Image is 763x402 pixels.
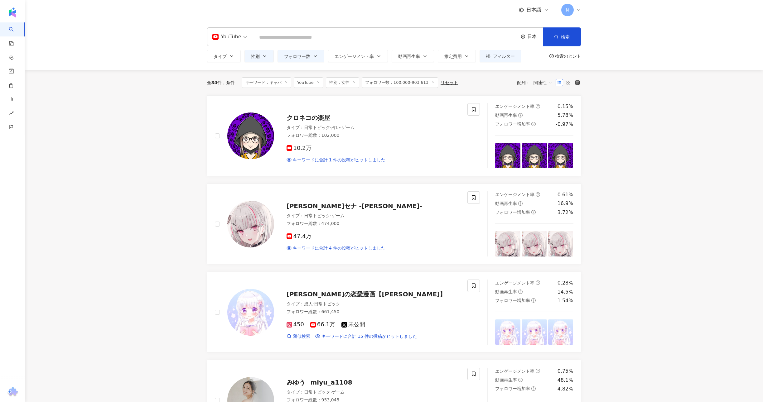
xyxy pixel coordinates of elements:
[222,80,239,85] span: 条件 ：
[555,54,581,59] div: 検索のヒント
[207,50,241,62] button: タイプ
[207,95,581,176] a: KOL Avatarクロネコの楽屋タイプ：日常トピック·占い·ゲームフォロワー総数：102,00010.2万キーワードに合計 1 件の投稿がヒットしましたエンゲージメント率question-ci...
[444,54,462,59] span: 推定費用
[495,210,530,215] span: フォロワー増加率
[304,390,330,395] span: 日常トピック
[330,125,331,130] span: ·
[287,301,460,307] div: タイプ ：
[536,369,540,373] span: question-circle
[548,143,573,168] img: post-image
[214,54,227,59] span: タイプ
[287,321,304,328] span: 450
[548,319,573,345] img: post-image
[495,319,520,345] img: post-image
[495,113,517,118] span: 動画再生率
[304,301,313,306] span: 成人
[341,321,365,328] span: 未公開
[495,104,534,109] span: エンゲージメント率
[392,50,434,62] button: 動画再生率
[311,379,352,386] span: miyu_a1108
[558,103,573,110] div: 0.15%
[518,113,523,117] span: question-circle
[362,77,438,88] span: フォロワー数：100,000-903,613
[207,80,222,85] div: 全 件
[549,54,554,58] span: question-circle
[398,54,420,59] span: 動画再生率
[335,54,374,59] span: エンゲージメント率
[543,27,581,46] button: 検索
[304,213,330,218] span: 日常トピック
[561,34,570,39] span: 検索
[495,143,520,168] img: post-image
[313,301,314,306] span: ·
[287,114,330,122] span: クロネコの楽屋
[531,122,536,126] span: question-circle
[9,22,21,90] a: search
[558,280,573,286] div: 0.28%
[207,184,581,264] a: KOL Avatar[PERSON_NAME]セナ -[PERSON_NAME]-タイプ：日常トピック·ゲームフォロワー総数：474,00047.4万キーワードに合計 4 件の投稿がヒットしまし...
[287,145,311,151] span: 10.2万
[304,125,330,130] span: 日常トピック
[227,112,274,159] img: KOL Avatar
[495,280,534,285] span: エンゲージメント率
[495,201,517,206] span: 動画再生率
[534,78,552,88] span: 関連性
[331,390,345,395] span: ゲーム
[558,191,573,198] div: 0.61%
[495,192,534,197] span: エンゲージメント率
[548,231,573,256] img: post-image
[211,80,217,85] span: 34
[531,298,536,303] span: question-circle
[287,221,460,227] div: フォロワー総数 ： 474,000
[212,32,241,42] div: YouTube
[558,297,573,304] div: 1.54%
[495,377,517,382] span: 動画再生率
[558,385,573,392] div: 4.82%
[326,77,359,88] span: 性別：女性
[244,50,274,62] button: 性別
[566,7,569,13] span: N
[495,369,534,374] span: エンゲージメント率
[331,125,340,130] span: 占い
[287,132,460,139] div: フォロワー総数 ： 102,000
[287,157,386,163] a: キーワードに合計 1 件の投稿がヒットしました
[242,77,291,88] span: キーワード：キャバ
[287,290,446,298] span: [PERSON_NAME]の恋愛漫画【[PERSON_NAME]】
[495,122,530,127] span: フォロワー増加率
[293,245,386,251] span: キーワードに合計 4 件の投稿がヒットしました
[287,389,460,395] div: タイプ ：
[207,272,581,352] a: KOL Avatar[PERSON_NAME]の恋愛漫画【[PERSON_NAME]】タイプ：成人·日常トピックフォロワー総数：661,45045066.1万未公開類似検索キーワードに合計 15...
[328,50,388,62] button: エンゲージメント率
[287,125,460,131] div: タイプ ：
[558,112,573,119] div: 5.78%
[558,289,573,295] div: 14.5%
[441,80,458,85] div: リセット
[315,333,417,340] a: キーワードに合計 15 件の投稿がヒットしました
[480,50,521,62] button: フィルター
[7,7,17,17] img: logo icon
[556,121,573,128] div: -0.97%
[9,107,14,121] span: rise
[227,289,274,336] img: KOL Avatar
[287,233,311,240] span: 47.4万
[522,143,547,168] img: post-image
[287,245,386,251] a: キーワードに合計 4 件の投稿がヒットしました
[558,377,573,384] div: 48.1%
[536,104,540,108] span: question-circle
[495,231,520,256] img: post-image
[531,210,536,214] span: question-circle
[536,280,540,285] span: question-circle
[517,78,556,88] div: 配列：
[310,321,335,328] span: 66.1万
[558,209,573,216] div: 3.72%
[287,213,460,219] div: タイプ ：
[558,368,573,375] div: 0.75%
[518,378,523,382] span: question-circle
[493,54,515,59] span: フィルター
[518,201,523,206] span: question-circle
[536,192,540,197] span: question-circle
[321,333,417,340] span: キーワードに合計 15 件の投稿がヒットしました
[521,35,525,39] span: environment
[340,125,341,130] span: ·
[251,54,260,59] span: 性別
